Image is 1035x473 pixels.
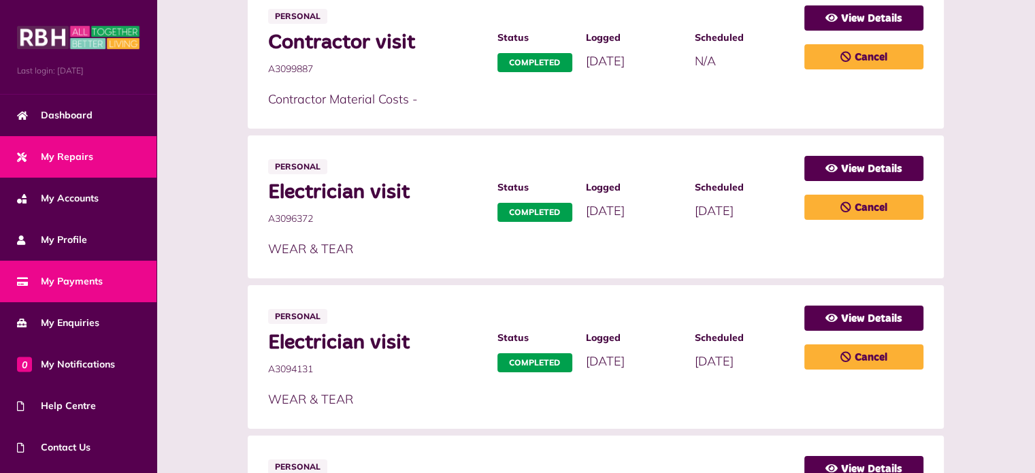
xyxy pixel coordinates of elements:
span: [DATE] [586,203,625,218]
span: My Repairs [17,150,93,164]
a: Cancel [804,44,923,69]
span: 0 [17,357,32,372]
span: Logged [586,331,682,345]
span: Logged [586,180,682,195]
span: [DATE] [586,53,625,69]
a: Cancel [804,195,923,220]
span: My Enquiries [17,316,99,330]
a: View Details [804,5,923,31]
span: Scheduled [695,180,791,195]
span: A3099887 [268,62,483,76]
span: Contact Us [17,440,91,455]
span: Status [497,331,572,345]
span: Last login: [DATE] [17,65,139,77]
p: WEAR & TEAR [268,390,790,408]
span: N/A [695,53,716,69]
span: Personal [268,309,327,324]
span: [DATE] [586,353,625,369]
span: Status [497,180,572,195]
a: View Details [804,156,923,181]
span: Personal [268,9,327,24]
span: Completed [497,203,572,222]
span: My Profile [17,233,87,247]
span: [DATE] [695,353,734,369]
span: Electrician visit [268,180,483,205]
span: [DATE] [695,203,734,218]
span: Scheduled [695,31,791,45]
span: My Accounts [17,191,99,206]
span: Completed [497,353,572,372]
span: My Payments [17,274,103,289]
span: A3094131 [268,362,483,376]
a: Cancel [804,344,923,370]
span: My Notifications [17,357,115,372]
span: Status [497,31,572,45]
span: Dashboard [17,108,93,123]
span: A3096372 [268,212,483,226]
span: Electrician visit [268,331,483,355]
span: Help Centre [17,399,96,413]
span: Completed [497,53,572,72]
a: View Details [804,306,923,331]
span: Personal [268,159,327,174]
span: Contractor visit [268,31,483,55]
img: MyRBH [17,24,139,51]
p: Contractor Material Costs - [268,90,790,108]
span: Logged [586,31,682,45]
p: WEAR & TEAR [268,240,790,258]
span: Scheduled [695,331,791,345]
